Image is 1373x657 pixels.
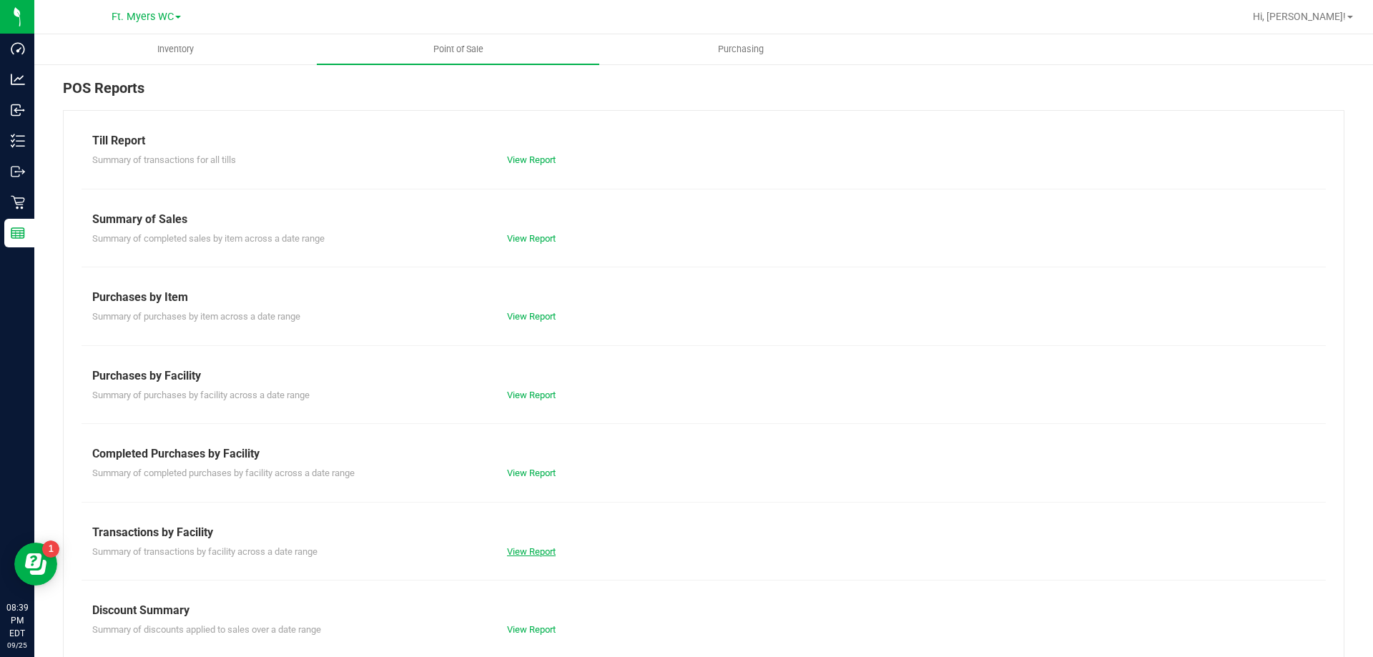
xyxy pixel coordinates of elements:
div: Purchases by Facility [92,367,1315,385]
div: POS Reports [63,77,1344,110]
div: Summary of Sales [92,211,1315,228]
span: Point of Sale [414,43,503,56]
span: Summary of completed sales by item across a date range [92,233,325,244]
a: View Report [507,546,556,557]
span: Summary of completed purchases by facility across a date range [92,468,355,478]
div: Transactions by Facility [92,524,1315,541]
div: Discount Summary [92,602,1315,619]
div: Purchases by Item [92,289,1315,306]
span: Summary of purchases by item across a date range [92,311,300,322]
span: Purchasing [699,43,783,56]
div: Till Report [92,132,1315,149]
a: View Report [507,624,556,635]
span: Inventory [138,43,213,56]
inline-svg: Reports [11,226,25,240]
p: 09/25 [6,640,28,651]
a: View Report [507,468,556,478]
inline-svg: Inbound [11,103,25,117]
a: View Report [507,233,556,244]
inline-svg: Outbound [11,164,25,179]
span: Summary of transactions by facility across a date range [92,546,318,557]
div: Completed Purchases by Facility [92,445,1315,463]
inline-svg: Retail [11,195,25,209]
a: View Report [507,154,556,165]
a: Point of Sale [317,34,599,64]
inline-svg: Dashboard [11,41,25,56]
inline-svg: Analytics [11,72,25,87]
span: Ft. Myers WC [112,11,174,23]
span: Summary of purchases by facility across a date range [92,390,310,400]
p: 08:39 PM EDT [6,601,28,640]
a: Inventory [34,34,317,64]
iframe: Resource center unread badge [42,540,59,558]
inline-svg: Inventory [11,134,25,148]
span: Hi, [PERSON_NAME]! [1253,11,1346,22]
span: Summary of discounts applied to sales over a date range [92,624,321,635]
iframe: Resource center [14,543,57,586]
a: View Report [507,390,556,400]
span: Summary of transactions for all tills [92,154,236,165]
a: View Report [507,311,556,322]
a: Purchasing [599,34,882,64]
